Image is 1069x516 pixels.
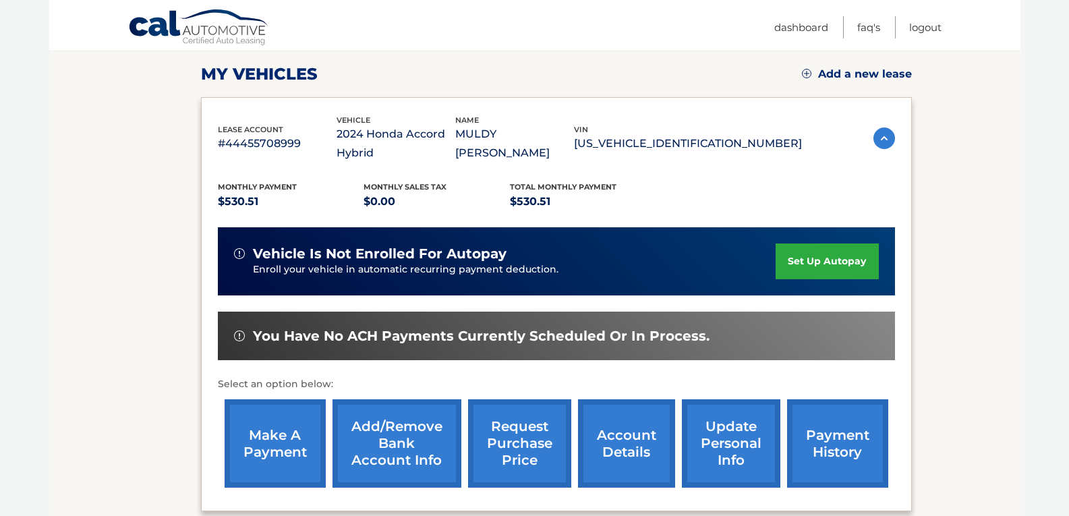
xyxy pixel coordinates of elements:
a: payment history [787,399,888,488]
a: Logout [909,16,942,38]
a: account details [578,399,675,488]
span: name [455,115,479,125]
img: alert-white.svg [234,331,245,341]
p: [US_VEHICLE_IDENTIFICATION_NUMBER] [574,134,802,153]
a: FAQ's [857,16,880,38]
p: MULDY [PERSON_NAME] [455,125,574,163]
span: lease account [218,125,283,134]
p: $530.51 [218,192,364,211]
a: request purchase price [468,399,571,488]
p: Select an option below: [218,376,895,393]
img: accordion-active.svg [873,127,895,149]
span: Monthly sales Tax [364,182,446,192]
img: alert-white.svg [234,248,245,259]
a: Add a new lease [802,67,912,81]
p: Enroll your vehicle in automatic recurring payment deduction. [253,262,776,277]
p: #44455708999 [218,134,337,153]
a: set up autopay [776,243,878,279]
p: 2024 Honda Accord Hybrid [337,125,455,163]
a: Add/Remove bank account info [333,399,461,488]
a: make a payment [225,399,326,488]
span: vin [574,125,588,134]
p: $530.51 [510,192,656,211]
span: vehicle [337,115,370,125]
h2: my vehicles [201,64,318,84]
a: Cal Automotive [128,9,270,48]
img: add.svg [802,69,811,78]
a: update personal info [682,399,780,488]
span: vehicle is not enrolled for autopay [253,246,507,262]
a: Dashboard [774,16,828,38]
p: $0.00 [364,192,510,211]
span: Monthly Payment [218,182,297,192]
span: Total Monthly Payment [510,182,616,192]
span: You have no ACH payments currently scheduled or in process. [253,328,710,345]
